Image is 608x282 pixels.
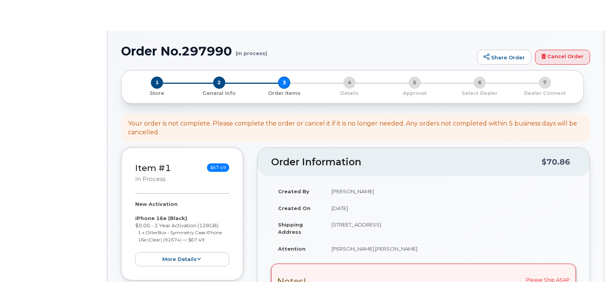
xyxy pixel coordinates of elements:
span: 2 [213,77,225,89]
a: 1 Store [128,89,187,97]
p: Store [131,90,184,97]
strong: Shipping Address [278,222,303,235]
strong: Attention [278,246,306,252]
span: 1 [151,77,163,89]
a: Cancel Order [535,50,590,65]
td: [STREET_ADDRESS] [325,216,576,240]
a: 2 General Info [187,89,252,97]
p: General Info [190,90,249,97]
strong: Created On [278,205,310,211]
a: Share Order [477,50,531,65]
h2: Order Information [271,157,542,168]
div: $70.86 [542,155,570,169]
td: [DATE] [325,200,576,217]
strong: New Activation [135,201,178,207]
td: [PERSON_NAME] [325,183,576,200]
strong: iPhone 16e (Black) [135,215,187,221]
div: $0.00 - 3 Year Activation (128GB) [135,200,229,266]
div: Your order is not complete. Please complete the order or cancel it if it is no longer needed. Any... [128,119,583,137]
small: in process [135,176,165,183]
td: [PERSON_NAME].[PERSON_NAME] [325,240,576,257]
h1: Order No.297990 [121,44,473,58]
small: 1 x OtterBox - Symmetry Case iPhone 16e (Clear) (91674) — $67.49 [138,230,222,243]
small: (in process) [236,44,267,56]
button: more details [135,252,229,266]
a: Item #1 [135,163,171,173]
strong: Created By [278,188,309,194]
span: $67.49 [207,163,229,172]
